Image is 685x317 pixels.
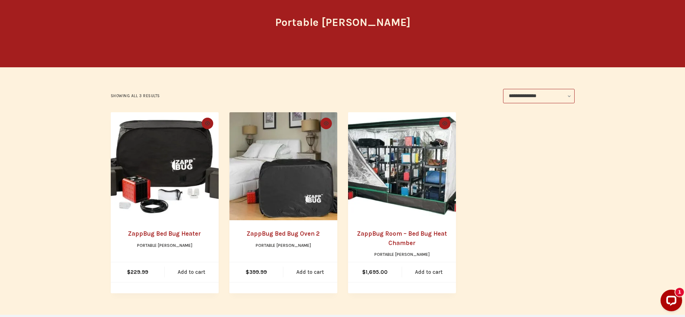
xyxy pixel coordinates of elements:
[439,118,451,129] button: Quick view toggle
[229,112,337,220] a: ZappBug Bed Bug Oven 2
[256,243,311,248] a: Portable [PERSON_NAME]
[246,269,267,275] bdi: 399.99
[202,118,213,129] button: Quick view toggle
[374,252,430,257] a: Portable [PERSON_NAME]
[503,89,575,103] select: Shop order
[165,262,219,282] a: Add to cart: “ZappBug Bed Bug Heater”
[111,112,219,220] a: ZappBug Bed Bug Heater
[247,230,320,237] a: ZappBug Bed Bug Oven 2
[128,230,201,237] a: ZappBug Bed Bug Heater
[320,118,332,129] button: Quick view toggle
[246,269,249,275] span: $
[362,269,366,275] span: $
[362,269,388,275] bdi: 1,695.00
[655,287,685,317] iframe: LiveChat chat widget
[283,262,337,282] a: Add to cart: “ZappBug Bed Bug Oven 2”
[127,269,131,275] span: $
[357,230,447,246] a: ZappBug Room – Bed Bug Heat Chamber
[348,112,456,220] a: ZappBug Room - Bed Bug Heat Chamber
[111,93,160,99] p: Showing all 3 results
[137,243,192,248] a: Portable [PERSON_NAME]
[402,262,456,282] a: Add to cart: “ZappBug Room - Bed Bug Heat Chamber”
[208,14,478,31] h1: Portable [PERSON_NAME]
[127,269,148,275] bdi: 229.99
